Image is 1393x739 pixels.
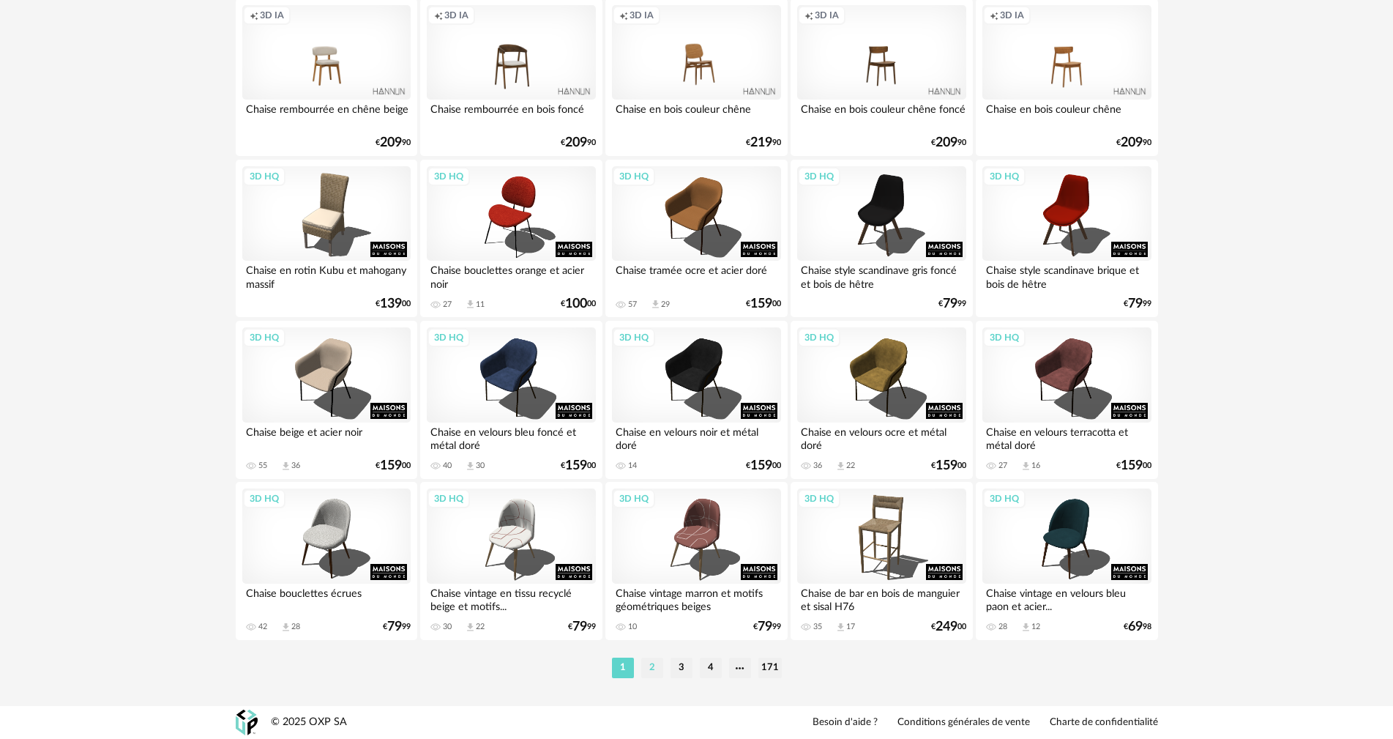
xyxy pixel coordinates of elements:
[813,716,878,729] a: Besoin d'aide ?
[983,328,1026,347] div: 3D HQ
[605,482,787,640] a: 3D HQ Chaise vintage marron et motifs géométriques beiges 10 €7999
[427,167,470,186] div: 3D HQ
[242,423,411,452] div: Chaise beige et acier noir
[568,622,596,632] div: € 99
[236,321,417,479] a: 3D HQ Chaise beige et acier noir 55 Download icon 36 €15900
[628,622,637,632] div: 10
[935,461,957,471] span: 159
[236,160,417,318] a: 3D HQ Chaise en rotin Kubu et mahogany massif €13900
[612,100,780,129] div: Chaise en bois couleur chêne
[671,658,692,678] li: 3
[1116,461,1151,471] div: € 00
[443,461,452,471] div: 40
[376,461,411,471] div: € 00
[561,299,596,309] div: € 00
[236,482,417,640] a: 3D HQ Chaise bouclettes écrues 42 Download icon 28 €7999
[982,584,1151,613] div: Chaise vintage en velours bleu paon et acier...
[798,167,840,186] div: 3D HQ
[242,100,411,129] div: Chaise rembourrée en chêne beige
[271,716,347,729] div: © 2025 OXP SA
[1121,461,1143,471] span: 159
[938,299,966,309] div: € 99
[798,489,840,508] div: 3D HQ
[465,622,476,633] span: Download icon
[797,261,966,290] div: Chaise style scandinave gris foncé et bois de hêtre
[746,138,781,148] div: € 90
[846,461,855,471] div: 22
[797,584,966,613] div: Chaise de bar en bois de manguier et sisal H76
[427,489,470,508] div: 3D HQ
[243,167,285,186] div: 3D HQ
[427,261,595,290] div: Chaise bouclettes orange et acier noir
[758,622,772,632] span: 79
[750,138,772,148] span: 219
[427,328,470,347] div: 3D HQ
[1128,622,1143,632] span: 69
[443,622,452,632] div: 30
[250,10,258,21] span: Creation icon
[565,461,587,471] span: 159
[612,658,634,678] li: 1
[387,622,402,632] span: 79
[990,10,998,21] span: Creation icon
[612,584,780,613] div: Chaise vintage marron et motifs géométriques beiges
[935,622,957,632] span: 249
[280,622,291,633] span: Download icon
[612,423,780,452] div: Chaise en velours noir et métal doré
[443,300,452,310] div: 27
[650,299,661,310] span: Download icon
[813,622,822,632] div: 35
[1020,461,1031,472] span: Download icon
[465,461,476,472] span: Download icon
[427,584,595,613] div: Chaise vintage en tissu recyclé beige et motifs...
[572,622,587,632] span: 79
[561,138,596,148] div: € 90
[943,299,957,309] span: 79
[983,167,1026,186] div: 3D HQ
[243,489,285,508] div: 3D HQ
[605,321,787,479] a: 3D HQ Chaise en velours noir et métal doré 14 €15900
[258,622,267,632] div: 42
[983,489,1026,508] div: 3D HQ
[565,138,587,148] span: 209
[376,299,411,309] div: € 00
[746,461,781,471] div: € 00
[628,300,637,310] div: 57
[243,328,285,347] div: 3D HQ
[797,100,966,129] div: Chaise en bois couleur chêne foncé
[931,138,966,148] div: € 90
[746,299,781,309] div: € 00
[758,658,782,678] li: 171
[613,489,655,508] div: 3D HQ
[791,160,972,318] a: 3D HQ Chaise style scandinave gris foncé et bois de hêtre €7999
[476,461,485,471] div: 30
[434,10,443,21] span: Creation icon
[791,482,972,640] a: 3D HQ Chaise de bar en bois de manguier et sisal H76 35 Download icon 17 €24900
[815,10,839,21] span: 3D IA
[612,261,780,290] div: Chaise tramée ocre et acier doré
[931,461,966,471] div: € 00
[420,160,602,318] a: 3D HQ Chaise bouclettes orange et acier noir 27 Download icon 11 €10000
[242,261,411,290] div: Chaise en rotin Kubu et mahogany massif
[242,584,411,613] div: Chaise bouclettes écrues
[376,138,411,148] div: € 90
[613,167,655,186] div: 3D HQ
[291,461,300,471] div: 36
[1031,461,1040,471] div: 16
[420,482,602,640] a: 3D HQ Chaise vintage en tissu recyclé beige et motifs... 30 Download icon 22 €7999
[998,622,1007,632] div: 28
[291,622,300,632] div: 28
[753,622,781,632] div: € 99
[935,138,957,148] span: 209
[700,658,722,678] li: 4
[565,299,587,309] span: 100
[444,10,468,21] span: 3D IA
[476,300,485,310] div: 11
[1050,716,1158,729] a: Charte de confidentialité
[619,10,628,21] span: Creation icon
[280,461,291,472] span: Download icon
[976,482,1157,640] a: 3D HQ Chaise vintage en velours bleu paon et acier... 28 Download icon 12 €6998
[797,423,966,452] div: Chaise en velours ocre et métal doré
[613,328,655,347] div: 3D HQ
[835,461,846,472] span: Download icon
